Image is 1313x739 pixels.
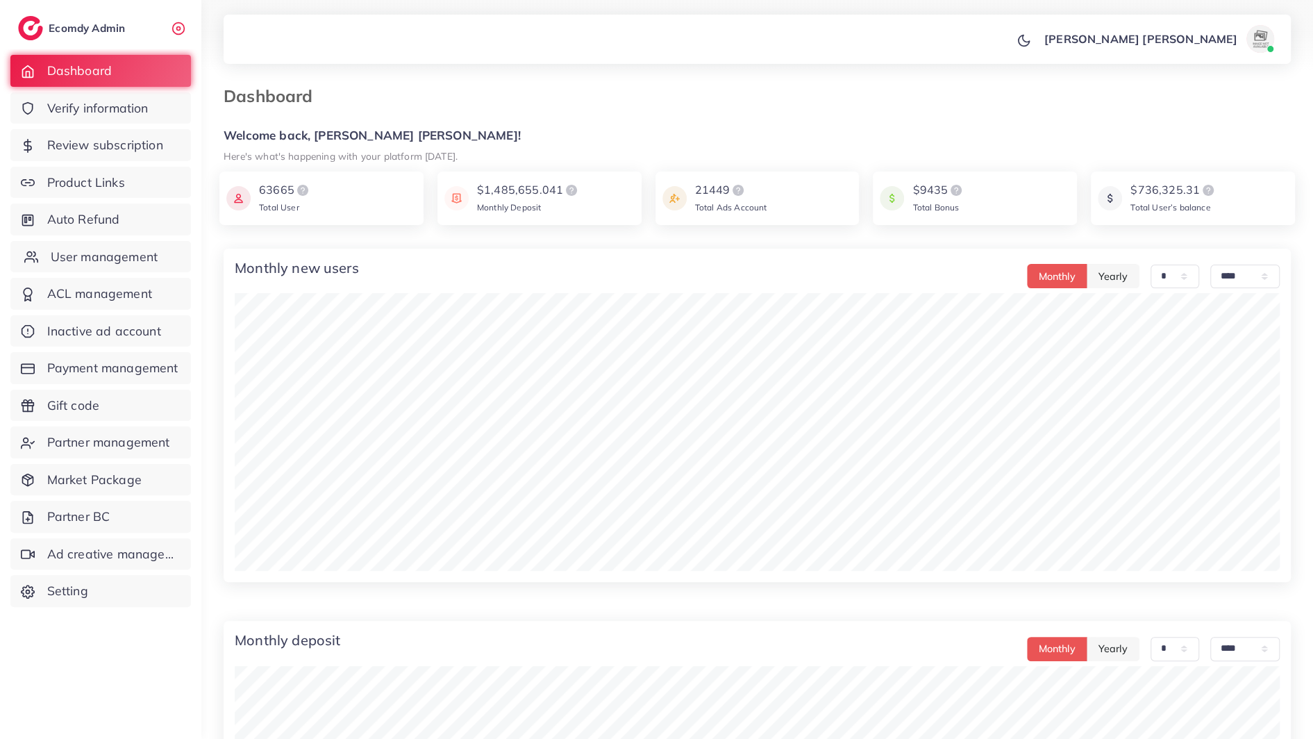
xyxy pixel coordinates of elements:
[1027,637,1087,661] button: Monthly
[47,471,142,489] span: Market Package
[47,433,170,451] span: Partner management
[912,202,959,213] span: Total Bonus
[10,315,191,347] a: Inactive ad account
[259,182,311,199] div: 63665
[47,322,161,340] span: Inactive ad account
[1037,25,1280,53] a: [PERSON_NAME] [PERSON_NAME]avatar
[294,182,311,199] img: logo
[10,204,191,235] a: Auto Refund
[477,202,541,213] span: Monthly Deposit
[18,16,128,40] a: logoEcomdy Admin
[10,538,191,570] a: Ad creative management
[10,426,191,458] a: Partner management
[948,182,964,199] img: logo
[10,464,191,496] a: Market Package
[47,397,99,415] span: Gift code
[10,352,191,384] a: Payment management
[47,210,120,229] span: Auto Refund
[10,129,191,161] a: Review subscription
[47,508,110,526] span: Partner BC
[10,55,191,87] a: Dashboard
[10,390,191,422] a: Gift code
[10,92,191,124] a: Verify information
[730,182,746,199] img: logo
[235,632,340,649] h4: Monthly deposit
[47,359,178,377] span: Payment management
[662,182,687,215] img: icon payment
[1087,264,1139,288] button: Yearly
[1027,264,1087,288] button: Monthly
[880,182,904,215] img: icon payment
[1044,31,1237,47] p: [PERSON_NAME] [PERSON_NAME]
[912,182,964,199] div: $9435
[235,260,359,276] h4: Monthly new users
[695,202,767,213] span: Total Ads Account
[47,62,112,80] span: Dashboard
[224,86,324,106] h3: Dashboard
[226,182,251,215] img: icon payment
[1200,182,1216,199] img: logo
[10,241,191,273] a: User management
[47,545,181,563] span: Ad creative management
[10,575,191,607] a: Setting
[10,278,191,310] a: ACL management
[259,202,299,213] span: Total User
[444,182,469,215] img: icon payment
[224,128,1291,143] h5: Welcome back, [PERSON_NAME] [PERSON_NAME]!
[1130,182,1216,199] div: $736,325.31
[47,285,152,303] span: ACL management
[1246,25,1274,53] img: avatar
[224,150,458,162] small: Here's what's happening with your platform [DATE].
[563,182,580,199] img: logo
[10,501,191,533] a: Partner BC
[695,182,767,199] div: 21449
[10,167,191,199] a: Product Links
[49,22,128,35] h2: Ecomdy Admin
[47,582,88,600] span: Setting
[47,136,163,154] span: Review subscription
[1130,202,1210,213] span: Total User’s balance
[477,182,580,199] div: $1,485,655.041
[1087,637,1139,661] button: Yearly
[47,99,149,117] span: Verify information
[51,248,158,266] span: User management
[1098,182,1122,215] img: icon payment
[18,16,43,40] img: logo
[47,174,125,192] span: Product Links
